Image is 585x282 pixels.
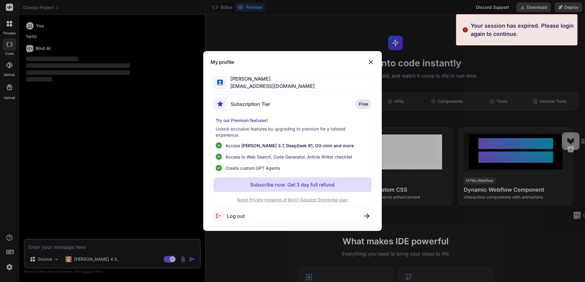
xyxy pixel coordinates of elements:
img: logout [213,211,227,221]
span: [PERSON_NAME] [227,75,315,82]
img: profile [217,80,223,85]
span: Subscription Tier [231,100,270,108]
p: Unlock exclusive features by upgrading to premium for a tailored experience. [216,126,370,138]
img: subscription [213,97,227,111]
img: checklist [216,154,222,160]
p: Your session has expired. Please login again to continue. [471,22,574,38]
img: alert [462,22,468,38]
p: Access [225,142,354,149]
h1: My profile [211,58,234,66]
p: Need Private Instance of Bind? Request Enterprise plan [213,197,372,203]
span: Create custom GPT Agents [225,165,280,171]
button: Subscribe now. Get 3 day full refund [213,177,372,192]
img: close [367,58,374,66]
img: checklist [216,142,222,148]
p: Subscribe now. Get 3 day full refund [250,181,335,188]
span: Log out [227,212,245,220]
img: checklist [216,165,222,171]
img: close [364,214,369,218]
p: Try our Premium features! [216,117,370,124]
span: [EMAIL_ADDRESS][DOMAIN_NAME] [227,82,315,90]
span: Access to Web Search, Code Generator, Article Writer checklist [225,154,352,160]
span: [PERSON_NAME] 3.7, DeepSeek R1, O3-mini and more [241,143,354,148]
span: Free [359,101,368,107]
